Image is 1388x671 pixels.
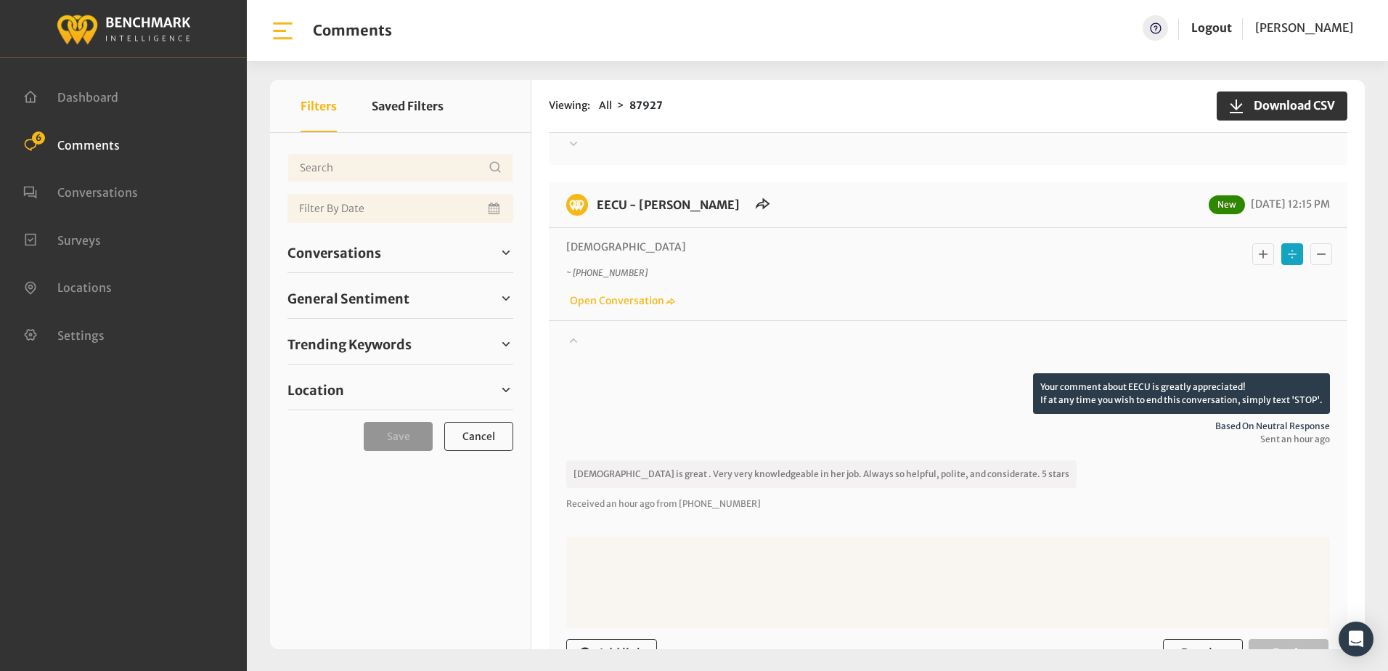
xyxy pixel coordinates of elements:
a: Open Conversation [566,294,675,307]
img: benchmark [56,11,191,46]
span: New [1209,195,1245,214]
h6: EECU - Van Ness [588,194,748,216]
p: Your comment about EECU is greatly appreciated! If at any time you wish to end this conversation,... [1033,373,1330,414]
a: Surveys [23,232,101,246]
input: Date range input field [287,194,513,223]
span: Based on neutral response [566,420,1330,433]
a: Location [287,379,513,401]
span: Locations [57,280,112,295]
img: bar [270,18,295,44]
input: Username [287,153,513,182]
span: Download CSV [1245,97,1335,114]
a: Locations [23,279,112,293]
div: Open Intercom Messenger [1339,622,1373,656]
span: an hour ago [606,498,655,509]
button: Saved Filters [372,80,444,132]
i: ~ [PHONE_NUMBER] [566,267,648,278]
span: Sent an hour ago [566,433,1330,446]
span: [PERSON_NAME] [1255,20,1353,35]
a: Settings [23,327,105,341]
span: Received [566,498,605,509]
a: Trending Keywords [287,333,513,355]
span: Viewing: [549,98,590,113]
span: Conversations [57,185,138,200]
span: Location [287,381,344,400]
a: Dashboard [23,89,118,103]
p: [DEMOGRAPHIC_DATA] [566,240,1139,255]
a: Logout [1191,15,1232,41]
button: Resolve [1163,639,1243,667]
a: Logout [1191,20,1232,35]
a: Comments 6 [23,137,120,151]
a: Conversations [23,184,138,198]
button: Open Calendar [486,194,505,223]
span: Resolve [1181,646,1225,660]
span: Settings [57,328,105,342]
span: Trending Keywords [287,335,412,354]
a: Conversations [287,242,513,264]
a: [PERSON_NAME] [1255,15,1353,41]
h1: Comments [313,22,392,39]
span: Comments [57,137,120,152]
a: General Sentiment [287,288,513,309]
a: EECU - [PERSON_NAME] [597,198,740,212]
button: Add link [566,639,657,667]
button: Filters [301,80,337,132]
button: Download CSV [1217,91,1347,121]
span: Surveys [57,232,101,247]
span: Conversations [287,243,381,263]
strong: 87927 [629,99,663,112]
span: General Sentiment [287,289,409,309]
button: Cancel [444,422,513,451]
span: from [PHONE_NUMBER] [656,498,761,509]
img: benchmark [566,194,588,216]
span: 6 [32,131,45,145]
span: Dashboard [57,90,118,105]
p: [DEMOGRAPHIC_DATA] is great . Very very knowledgeable in her job. Always so helpful, polite, and ... [566,460,1077,488]
span: All [599,99,612,112]
div: Basic example [1249,240,1336,269]
span: [DATE] 12:15 PM [1247,198,1330,211]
